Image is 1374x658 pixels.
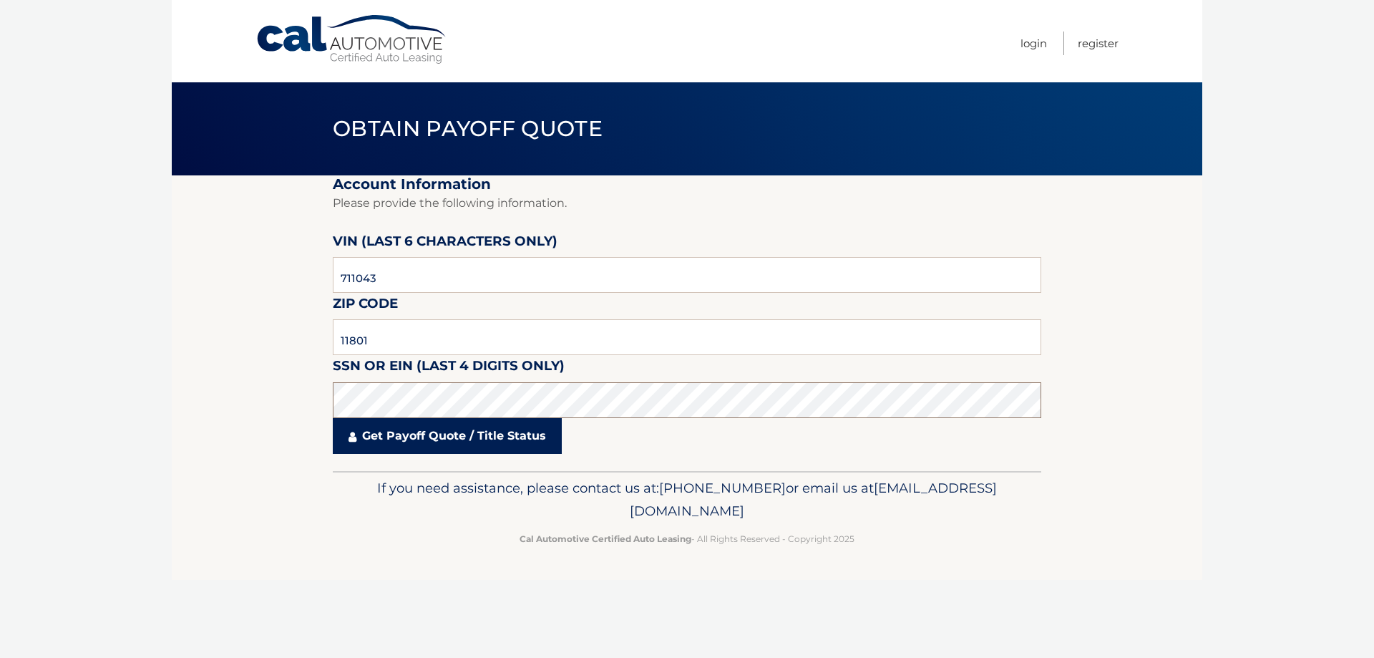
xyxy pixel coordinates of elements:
[333,418,562,454] a: Get Payoff Quote / Title Status
[1020,32,1047,55] a: Login
[1078,32,1119,55] a: Register
[333,231,557,257] label: VIN (last 6 characters only)
[333,293,398,319] label: Zip Code
[520,533,691,544] strong: Cal Automotive Certified Auto Leasing
[342,477,1032,523] p: If you need assistance, please contact us at: or email us at
[659,480,786,496] span: [PHONE_NUMBER]
[255,14,449,65] a: Cal Automotive
[333,115,603,142] span: Obtain Payoff Quote
[342,531,1032,546] p: - All Rights Reserved - Copyright 2025
[333,193,1041,213] p: Please provide the following information.
[333,175,1041,193] h2: Account Information
[333,355,565,382] label: SSN or EIN (last 4 digits only)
